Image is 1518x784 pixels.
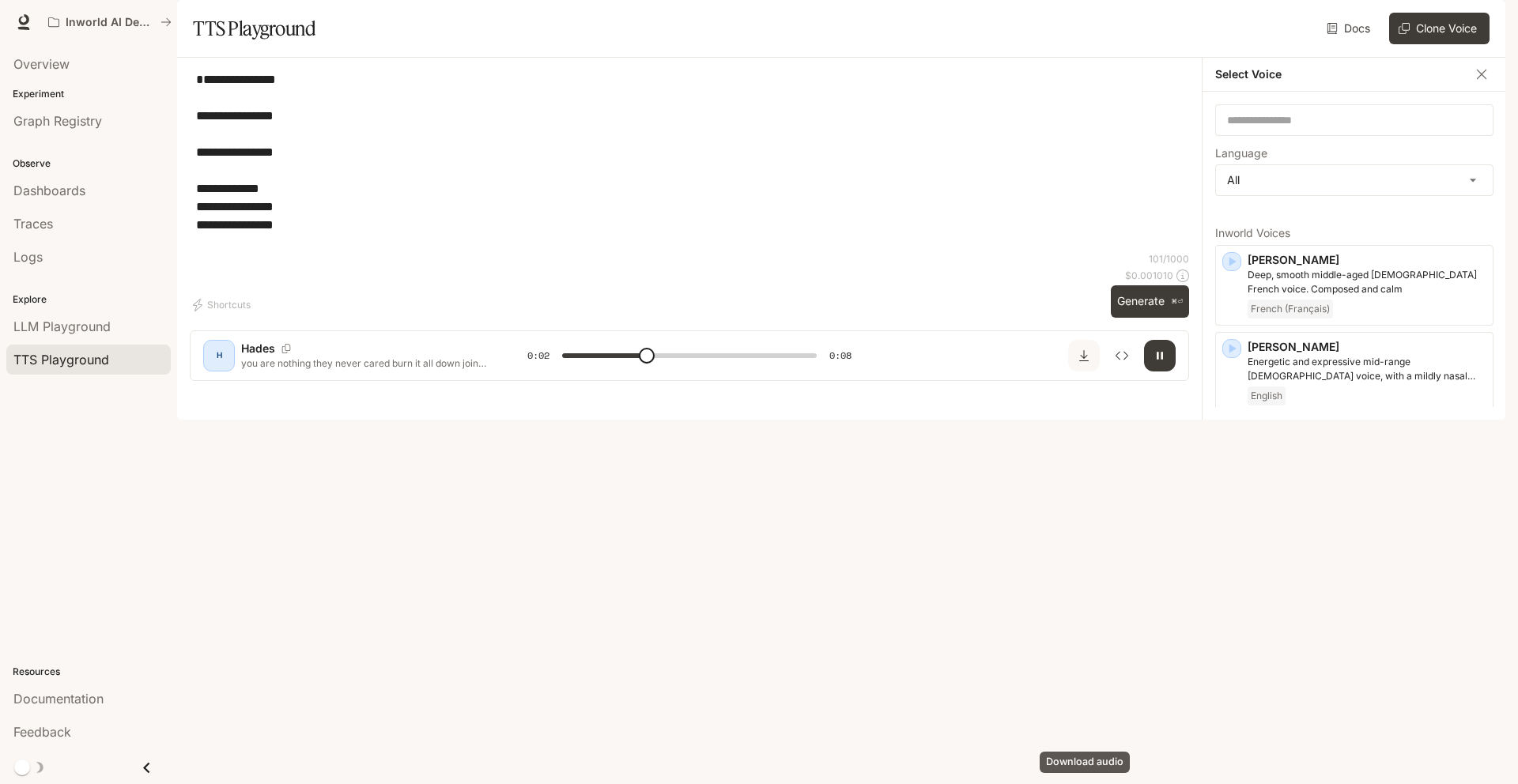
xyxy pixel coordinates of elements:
[1248,355,1486,383] p: Energetic and expressive mid-range male voice, with a mildly nasal quality
[1215,228,1493,239] p: Inworld Voices
[1068,340,1100,371] button: Download audio
[1248,300,1333,318] span: French (Français)
[193,13,315,44] h1: TTS Playground
[527,348,549,364] span: 0:02
[1248,339,1486,355] p: [PERSON_NAME]
[275,344,297,353] button: Copy Voice ID
[1216,165,1493,195] div: All
[66,16,154,29] p: Inworld AI Demos
[241,341,275,356] p: Hades
[1248,252,1486,268] p: [PERSON_NAME]
[1215,148,1267,159] p: Language
[1106,340,1138,371] button: Inspect
[1111,285,1189,318] button: Generate⌘⏎
[1324,13,1376,44] a: Docs
[829,348,852,364] span: 0:08
[206,343,232,368] div: H
[1171,297,1183,307] p: ⌘⏎
[1248,386,1286,405] span: English
[1248,268,1486,296] p: Deep, smooth middle-aged male French voice. Composed and calm
[190,292,257,318] button: Shortcuts
[1040,752,1130,773] div: Download audio
[241,356,489,370] p: you are nothing they never cared burn it all down join the riot kill the silence become the chaos
[41,6,179,38] button: All workspaces
[1389,13,1490,44] button: Clone Voice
